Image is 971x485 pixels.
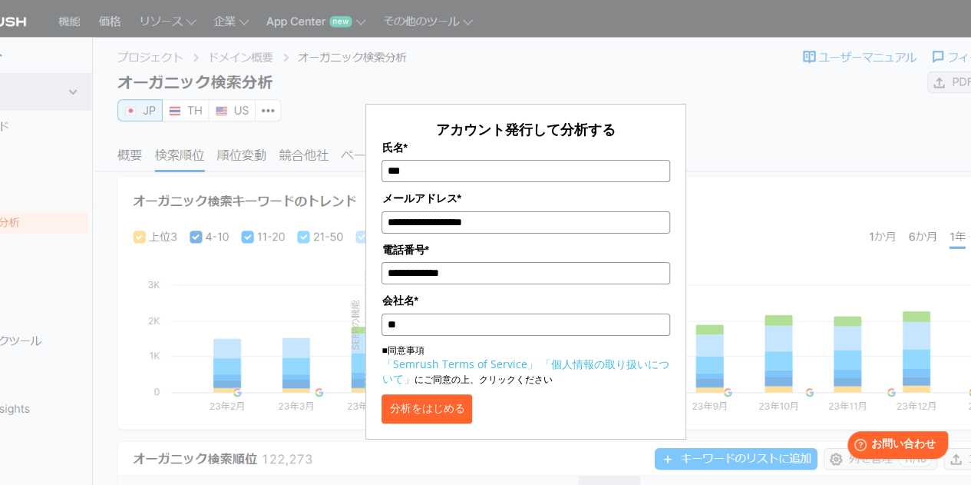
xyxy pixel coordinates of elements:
[381,190,669,207] label: メールアドレス*
[381,357,537,371] a: 「Semrush Terms of Service」
[381,394,472,424] button: 分析をはじめる
[436,120,616,138] span: アカウント発行して分析する
[381,241,669,258] label: 電話番号*
[834,425,954,468] iframe: Help widget launcher
[381,344,669,387] p: ■同意事項 にご同意の上、クリックください
[381,357,669,386] a: 「個人情報の取り扱いについて」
